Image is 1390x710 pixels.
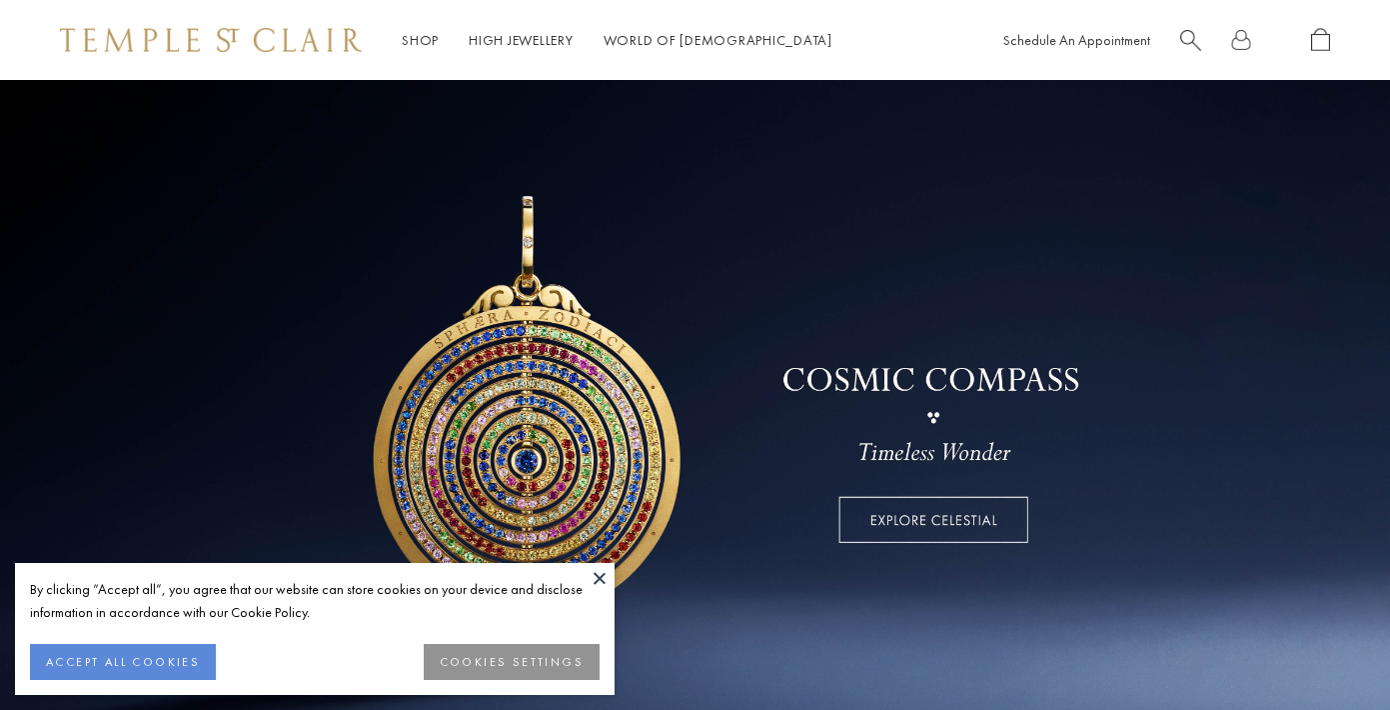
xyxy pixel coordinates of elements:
nav: Main navigation [402,28,832,53]
a: High JewelleryHigh Jewellery [469,31,574,49]
button: ACCEPT ALL COOKIES [30,644,216,680]
a: ShopShop [402,31,439,49]
img: Temple St. Clair [60,28,362,52]
a: World of [DEMOGRAPHIC_DATA]World of [DEMOGRAPHIC_DATA] [604,31,832,49]
a: Search [1180,28,1201,53]
button: COOKIES SETTINGS [424,644,600,680]
div: By clicking “Accept all”, you agree that our website can store cookies on your device and disclos... [30,578,600,624]
a: Schedule An Appointment [1003,31,1150,49]
a: Open Shopping Bag [1311,28,1330,53]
